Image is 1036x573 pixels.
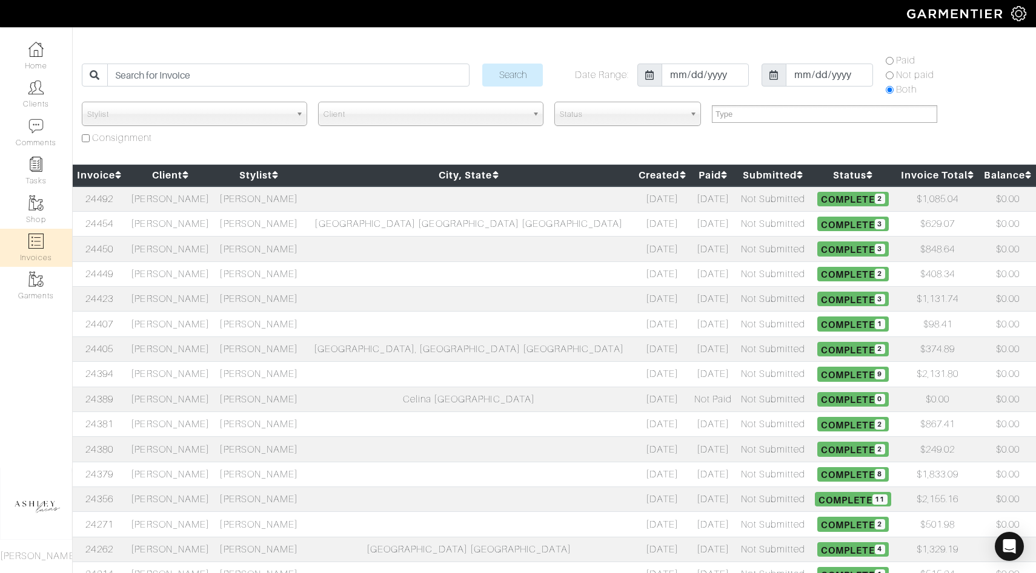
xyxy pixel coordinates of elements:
td: $2,155.16 [896,487,980,512]
td: Not Submitted [736,512,810,537]
span: 2 [875,519,885,529]
td: $408.34 [896,261,980,286]
td: [DATE] [691,411,737,436]
span: 11 [872,494,888,505]
td: [DATE] [691,537,737,562]
span: Complete [817,267,888,281]
td: $0.00 [980,312,1036,336]
td: Not Submitted [736,437,810,462]
a: Invoice Total [901,169,975,181]
span: Complete [817,392,888,407]
td: [PERSON_NAME] [126,261,214,286]
a: 24454 [85,218,113,229]
td: [PERSON_NAME] [126,487,214,512]
a: 24450 [85,244,113,255]
td: [DATE] [691,437,737,462]
td: [DATE] [691,237,737,261]
td: Not Submitted [736,387,810,411]
td: [DATE] [634,512,690,537]
td: [PERSON_NAME] [126,211,214,236]
td: Not Paid [691,387,737,411]
td: Not Submitted [736,411,810,436]
td: $1,833.09 [896,462,980,486]
td: [DATE] [634,462,690,486]
td: $0.00 [980,362,1036,387]
td: Not Submitted [736,487,810,512]
td: Not Submitted [736,312,810,336]
td: [PERSON_NAME] [126,336,214,361]
span: Complete [817,517,888,531]
td: [PERSON_NAME] [126,411,214,436]
td: [DATE] [634,487,690,512]
td: [PERSON_NAME] [126,537,214,562]
td: [PERSON_NAME] [126,287,214,312]
img: dashboard-icon-dbcd8f5a0b271acd01030246c82b418ddd0df26cd7fceb0bd07c9910d44c42f6.png [28,42,44,57]
td: [DATE] [634,186,690,212]
label: Both [896,82,917,97]
a: 24262 [85,544,113,555]
a: 24449 [85,269,113,280]
td: [DATE] [691,487,737,512]
a: 24356 [85,494,113,505]
img: garments-icon-b7da505a4dc4fd61783c78ac3ca0ef83fa9d6f193b1c9dc38574b1d14d53ca28.png [28,272,44,287]
img: comment-icon-a0a6a9ef722e966f86d9cbdc48e553b5cf19dbc54f86b18d962a5391bc8f6eb6.png [28,119,44,134]
td: $1,131.74 [896,287,980,312]
img: clients-icon-6bae9207a08558b7cb47a8932f037763ab4055f8c8b6bfacd5dc20c3e0201464.png [28,80,44,95]
td: [PERSON_NAME] [214,411,303,436]
td: Not Submitted [736,462,810,486]
a: Stylist [239,169,279,181]
td: $0.00 [980,211,1036,236]
span: Complete [817,342,888,356]
td: Not Submitted [736,186,810,212]
span: Complete [817,292,888,306]
td: [PERSON_NAME] [126,437,214,462]
span: Complete [817,367,888,381]
td: $98.41 [896,312,980,336]
td: [DATE] [634,362,690,387]
span: 2 [875,419,885,430]
span: Complete [817,467,888,482]
a: 24380 [85,444,113,455]
span: 4 [875,545,885,555]
td: [PERSON_NAME] [214,287,303,312]
td: $0.00 [896,387,980,411]
a: 24407 [85,319,113,330]
td: [PERSON_NAME] [126,512,214,537]
td: $0.00 [980,487,1036,512]
td: [DATE] [691,462,737,486]
td: Not Submitted [736,261,810,286]
td: Not Submitted [736,336,810,361]
div: Open Intercom Messenger [995,532,1024,561]
td: [DATE] [634,411,690,436]
td: [PERSON_NAME] [214,537,303,562]
td: Not Submitted [736,211,810,236]
td: [PERSON_NAME] [214,261,303,286]
span: Complete [817,542,888,557]
td: $249.02 [896,437,980,462]
span: 1 [875,319,885,329]
td: Celina [GEOGRAPHIC_DATA] [303,387,634,411]
td: [GEOGRAPHIC_DATA], [GEOGRAPHIC_DATA] [GEOGRAPHIC_DATA] [303,336,634,361]
span: 3 [875,294,885,304]
td: [DATE] [634,261,690,286]
td: $0.00 [980,387,1036,411]
span: 3 [875,244,885,254]
td: [PERSON_NAME] [214,211,303,236]
img: orders-icon-0abe47150d42831381b5fb84f609e132dff9fe21cb692f30cb5eec754e2cba89.png [28,234,44,249]
td: Not Submitted [736,537,810,562]
td: [PERSON_NAME] [126,362,214,387]
td: [DATE] [634,287,690,312]
td: [PERSON_NAME] [126,387,214,411]
img: gear-icon-white-bd11855cb880d31180b6d7d6211b90ccbf57a29d726f0c71d8c61bd08dd39cc2.png [1011,6,1026,21]
span: Client [324,102,527,126]
a: Submitted [743,169,804,181]
td: [PERSON_NAME] [214,186,303,212]
td: [DATE] [634,437,690,462]
a: 24423 [85,293,113,304]
a: Client [152,169,189,181]
label: Paid [896,53,915,68]
td: [DATE] [634,387,690,411]
a: 24405 [85,344,113,355]
span: Complete [817,417,888,431]
td: $0.00 [980,512,1036,537]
